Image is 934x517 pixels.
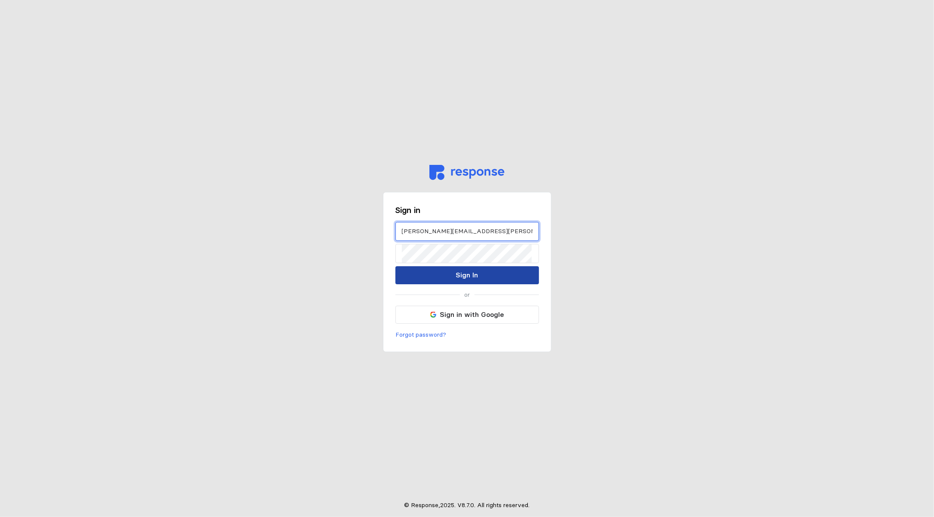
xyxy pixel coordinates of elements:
p: © Response, 2025 . V 8.7.0 . All rights reserved. [404,501,530,510]
p: or [464,290,470,300]
h3: Sign in [395,204,539,216]
button: Sign In [395,266,539,284]
p: Sign in with Google [440,309,504,320]
p: Forgot password? [396,330,447,340]
img: svg%3e [430,312,436,318]
button: Sign in with Google [395,306,539,324]
img: svg%3e [429,165,505,180]
button: Forgot password? [395,330,447,340]
p: Sign In [456,270,478,280]
input: Email [402,222,533,241]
